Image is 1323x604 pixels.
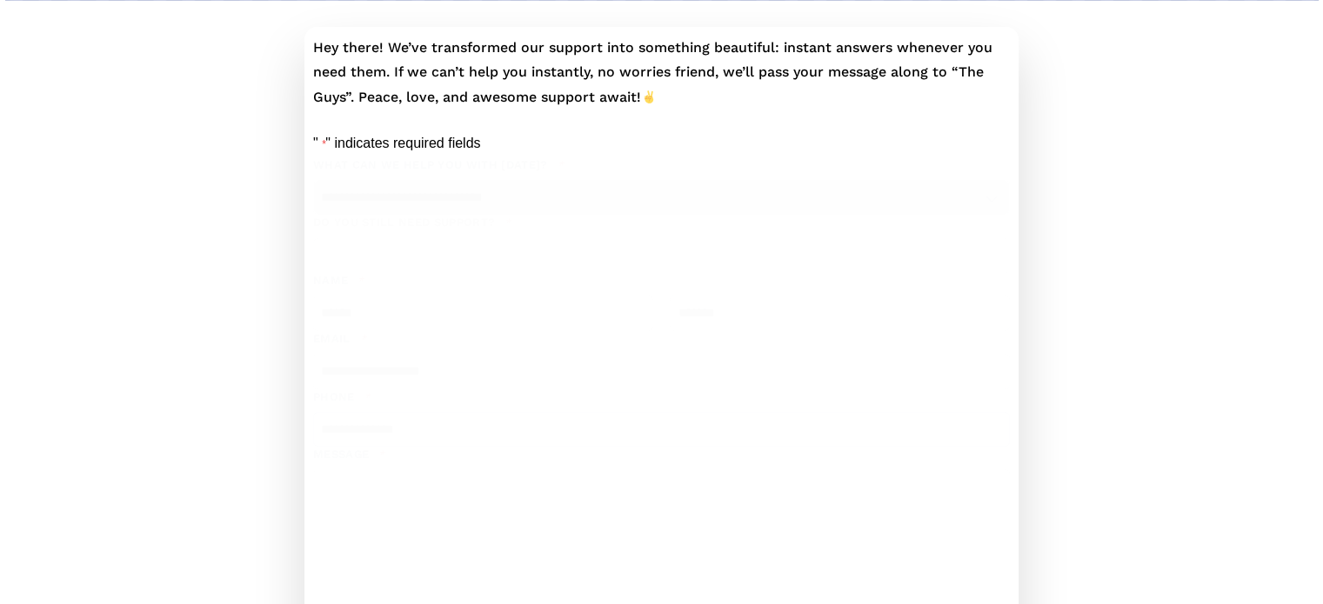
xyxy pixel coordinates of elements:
label: Email [313,331,1010,347]
label: Phone [313,389,1010,405]
label: Do you still need support? [313,215,1010,230]
legend: Name [313,273,364,289]
img: ✌️ [642,90,656,103]
p: Hey there! We’ve transformed our support into something beautiful: instant answers whenever you n... [313,36,1010,110]
p: " " indicates required fields [313,131,1010,157]
label: What can we help you with [DATE]? [313,157,1010,173]
label: Message [313,447,1010,462]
